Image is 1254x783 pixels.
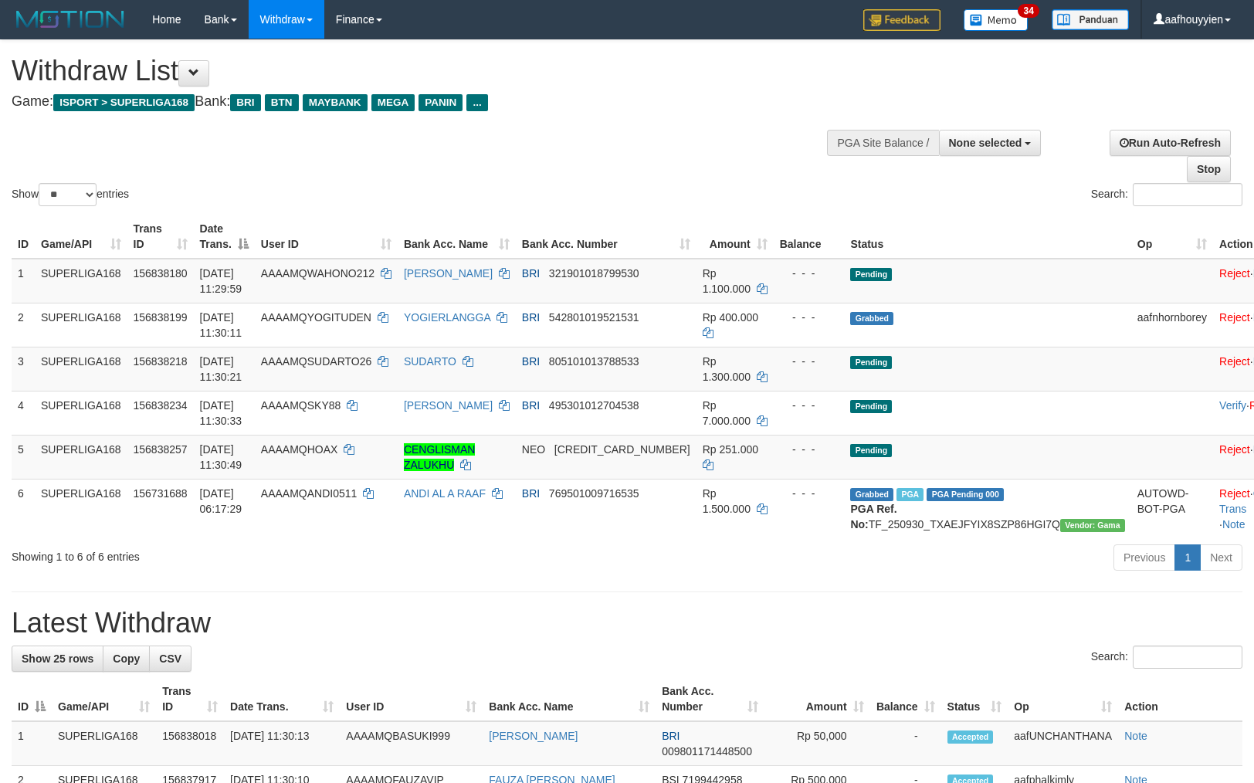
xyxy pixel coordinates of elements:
[261,443,338,456] span: AAAAMQHOAX
[404,443,476,471] a: CENGLISMAN ZALUKHU
[703,311,758,324] span: Rp 400.000
[103,646,150,672] a: Copy
[12,303,35,347] td: 2
[156,721,224,766] td: 156838018
[53,94,195,111] span: ISPORT > SUPERLIGA168
[1131,215,1213,259] th: Op: activate to sort column ascending
[404,399,493,412] a: [PERSON_NAME]
[230,94,260,111] span: BRI
[1133,183,1242,206] input: Search:
[703,267,751,295] span: Rp 1.100.000
[1222,518,1246,530] a: Note
[303,94,368,111] span: MAYBANK
[522,267,540,280] span: BRI
[949,137,1022,149] span: None selected
[200,311,242,339] span: [DATE] 11:30:11
[12,721,52,766] td: 1
[516,215,696,259] th: Bank Acc. Number: activate to sort column ascending
[870,721,941,766] td: -
[656,677,764,721] th: Bank Acc. Number: activate to sort column ascending
[134,355,188,368] span: 156838218
[149,646,191,672] a: CSV
[764,721,870,766] td: Rp 50,000
[522,355,540,368] span: BRI
[827,130,938,156] div: PGA Site Balance /
[780,442,839,457] div: - - -
[52,677,156,721] th: Game/API: activate to sort column ascending
[850,356,892,369] span: Pending
[1219,311,1250,324] a: Reject
[947,730,994,744] span: Accepted
[1124,730,1147,742] a: Note
[927,488,1004,501] span: PGA Pending
[850,444,892,457] span: Pending
[200,443,242,471] span: [DATE] 11:30:49
[35,303,127,347] td: SUPERLIGA168
[134,443,188,456] span: 156838257
[12,435,35,479] td: 5
[522,399,540,412] span: BRI
[404,355,456,368] a: SUDARTO
[261,267,375,280] span: AAAAMQWAHONO212
[35,215,127,259] th: Game/API: activate to sort column ascending
[134,399,188,412] span: 156838234
[696,215,774,259] th: Amount: activate to sort column ascending
[12,391,35,435] td: 4
[1219,355,1250,368] a: Reject
[35,347,127,391] td: SUPERLIGA168
[419,94,463,111] span: PANIN
[896,488,924,501] span: Marked by aafromsomean
[1008,721,1118,766] td: aafUNCHANTHANA
[404,487,486,500] a: ANDI AL A RAAF
[780,266,839,281] div: - - -
[703,399,751,427] span: Rp 7.000.000
[12,646,103,672] a: Show 25 rows
[522,487,540,500] span: BRI
[1219,267,1250,280] a: Reject
[1091,183,1242,206] label: Search:
[522,311,540,324] span: BRI
[844,479,1130,538] td: TF_250930_TXAEJFYIX8SZP86HGI7Q
[1131,303,1213,347] td: aafnhornborey
[489,730,578,742] a: [PERSON_NAME]
[1018,4,1039,18] span: 34
[549,267,639,280] span: Copy 321901018799530 to clipboard
[662,730,680,742] span: BRI
[12,608,1242,639] h1: Latest Withdraw
[522,443,545,456] span: NEO
[941,677,1008,721] th: Status: activate to sort column ascending
[261,487,358,500] span: AAAAMQANDI0511
[35,479,127,538] td: SUPERLIGA168
[1219,443,1250,456] a: Reject
[1219,399,1246,412] a: Verify
[850,503,896,530] b: PGA Ref. No:
[1060,519,1125,532] span: Vendor URL: https://trx31.1velocity.biz
[12,8,129,31] img: MOTION_logo.png
[261,355,371,368] span: AAAAMQSUDARTO26
[1052,9,1129,30] img: panduan.png
[850,312,893,325] span: Grabbed
[850,268,892,281] span: Pending
[703,443,758,456] span: Rp 251.000
[780,486,839,501] div: - - -
[200,267,242,295] span: [DATE] 11:29:59
[12,183,129,206] label: Show entries
[850,400,892,413] span: Pending
[200,355,242,383] span: [DATE] 11:30:21
[200,399,242,427] span: [DATE] 11:30:33
[1219,487,1250,500] a: Reject
[261,399,341,412] span: AAAAMQSKY88
[159,652,181,665] span: CSV
[549,399,639,412] span: Copy 495301012704538 to clipboard
[1118,677,1242,721] th: Action
[371,94,415,111] span: MEGA
[156,677,224,721] th: Trans ID: activate to sort column ascending
[35,259,127,303] td: SUPERLIGA168
[12,677,52,721] th: ID: activate to sort column descending
[261,311,371,324] span: AAAAMQYOGITUDEN
[340,677,483,721] th: User ID: activate to sort column ascending
[12,94,821,110] h4: Game: Bank:
[1174,544,1201,571] a: 1
[52,721,156,766] td: SUPERLIGA168
[483,677,656,721] th: Bank Acc. Name: activate to sort column ascending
